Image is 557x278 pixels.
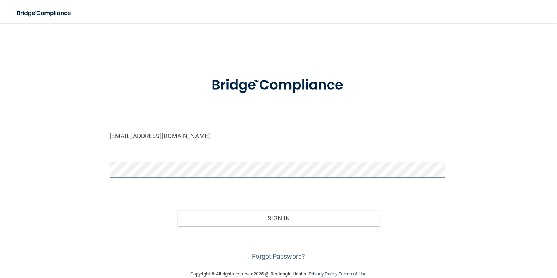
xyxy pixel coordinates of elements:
[177,210,380,226] button: Sign In
[110,128,447,144] input: Email
[339,271,367,277] a: Terms of Use
[197,67,360,103] img: bridge_compliance_login_screen.278c3ca4.svg
[11,6,78,21] img: bridge_compliance_login_screen.278c3ca4.svg
[252,252,305,260] a: Forgot Password?
[308,271,337,277] a: Privacy Policy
